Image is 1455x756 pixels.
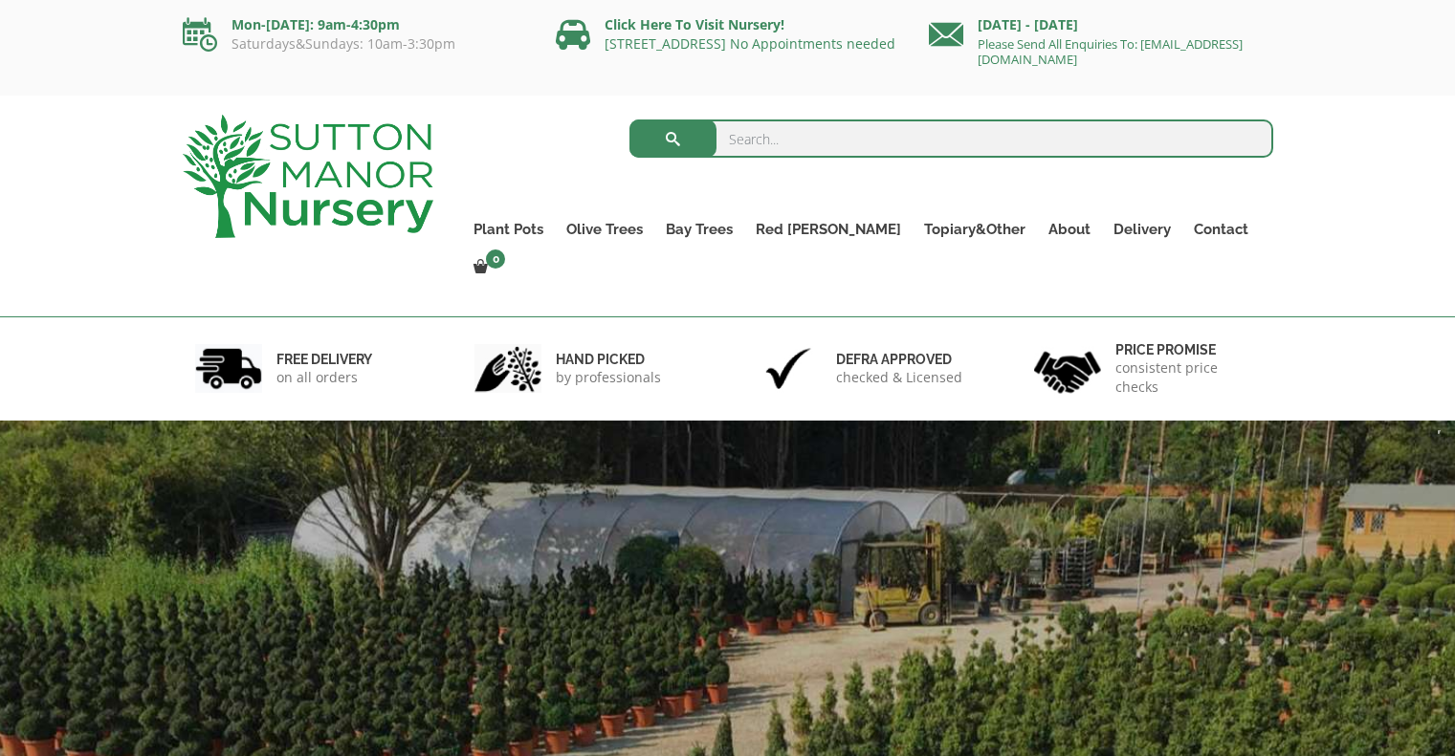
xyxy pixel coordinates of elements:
img: 4.jpg [1034,339,1101,398]
img: 2.jpg [474,344,541,393]
a: Red [PERSON_NAME] [744,216,913,243]
p: on all orders [276,368,372,387]
a: Contact [1182,216,1260,243]
h6: Price promise [1115,341,1261,358]
a: Plant Pots [462,216,555,243]
p: Mon-[DATE]: 9am-4:30pm [183,13,527,36]
a: Delivery [1102,216,1182,243]
a: Topiary&Other [913,216,1037,243]
p: by professionals [556,368,661,387]
h6: FREE DELIVERY [276,351,372,368]
img: 3.jpg [755,344,822,393]
a: Please Send All Enquiries To: [EMAIL_ADDRESS][DOMAIN_NAME] [978,35,1243,68]
img: 1.jpg [195,344,262,393]
a: Bay Trees [654,216,744,243]
a: Click Here To Visit Nursery! [605,15,784,33]
p: Saturdays&Sundays: 10am-3:30pm [183,36,527,52]
input: Search... [629,119,1273,158]
a: 0 [462,254,511,281]
h6: Defra approved [836,351,962,368]
h6: hand picked [556,351,661,368]
a: Olive Trees [555,216,654,243]
a: About [1037,216,1102,243]
span: 0 [486,249,505,269]
a: [STREET_ADDRESS] No Appointments needed [605,34,895,53]
img: logo [183,115,433,238]
p: checked & Licensed [836,368,962,387]
p: [DATE] - [DATE] [929,13,1273,36]
p: consistent price checks [1115,358,1261,397]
